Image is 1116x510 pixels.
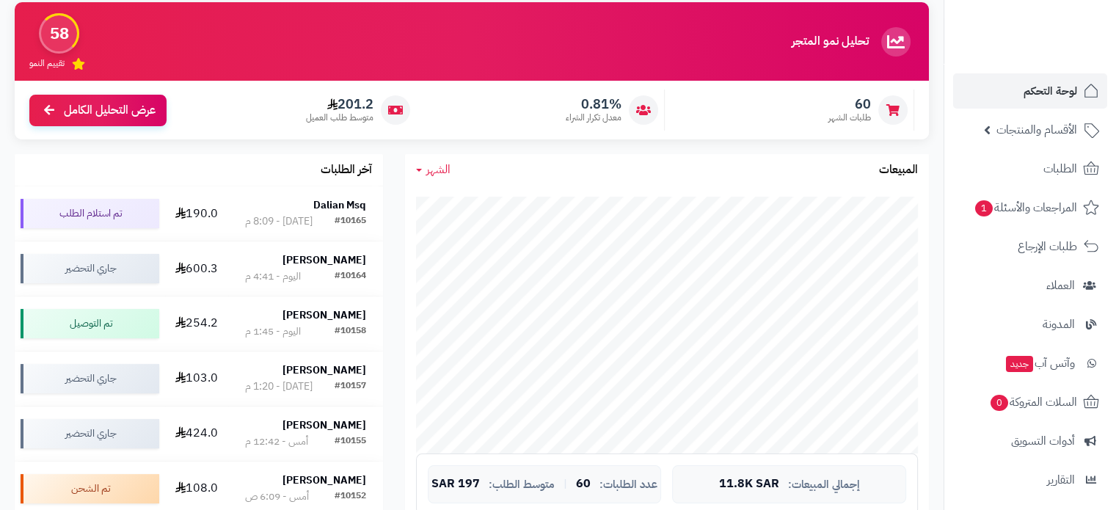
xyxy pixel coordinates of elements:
[21,474,159,503] div: تم الشحن
[426,161,451,178] span: الشهر
[335,489,366,504] div: #10152
[489,478,555,491] span: متوسط الطلب:
[165,296,228,351] td: 254.2
[245,324,301,339] div: اليوم - 1:45 م
[953,73,1107,109] a: لوحة التحكم
[245,214,313,229] div: [DATE] - 8:09 م
[21,254,159,283] div: جاري التحضير
[21,419,159,448] div: جاري التحضير
[566,96,621,112] span: 0.81%
[21,364,159,393] div: جاري التحضير
[792,35,869,48] h3: تحليل نمو المتجر
[21,199,159,228] div: تم استلام الطلب
[1006,356,1033,372] span: جديد
[1046,275,1075,296] span: العملاء
[719,478,779,491] span: 11.8K SAR
[1011,431,1075,451] span: أدوات التسويق
[165,186,228,241] td: 190.0
[245,379,313,394] div: [DATE] - 1:20 م
[416,161,451,178] a: الشهر
[953,268,1107,303] a: العملاء
[335,434,366,449] div: #10155
[21,309,159,338] div: تم التوصيل
[564,478,567,489] span: |
[879,164,918,177] h3: المبيعات
[1043,159,1077,179] span: الطلبات
[953,423,1107,459] a: أدوات التسويق
[165,407,228,461] td: 424.0
[989,392,1077,412] span: السلات المتروكة
[953,229,1107,264] a: طلبات الإرجاع
[245,269,301,284] div: اليوم - 4:41 م
[282,252,366,268] strong: [PERSON_NAME]
[788,478,860,491] span: إجمالي المبيعات:
[282,307,366,323] strong: [PERSON_NAME]
[1018,236,1077,257] span: طلبات الإرجاع
[64,102,156,119] span: عرض التحليل الكامل
[282,363,366,378] strong: [PERSON_NAME]
[282,473,366,488] strong: [PERSON_NAME]
[974,200,993,217] span: 1
[306,112,373,124] span: متوسط طلب العميل
[1016,15,1102,46] img: logo-2.png
[335,269,366,284] div: #10164
[321,164,372,177] h3: آخر الطلبات
[1047,470,1075,490] span: التقارير
[29,57,65,70] span: تقييم النمو
[953,151,1107,186] a: الطلبات
[576,478,591,491] span: 60
[245,489,309,504] div: أمس - 6:09 ص
[953,190,1107,225] a: المراجعات والأسئلة1
[828,96,871,112] span: 60
[335,379,366,394] div: #10157
[953,346,1107,381] a: وآتس آبجديد
[953,385,1107,420] a: السلات المتروكة0
[1004,353,1075,374] span: وآتس آب
[953,307,1107,342] a: المدونة
[996,120,1077,140] span: الأقسام والمنتجات
[313,197,366,213] strong: Dalian Msq
[1024,81,1077,101] span: لوحة التحكم
[566,112,621,124] span: معدل تكرار الشراء
[974,197,1077,218] span: المراجعات والأسئلة
[29,95,167,126] a: عرض التحليل الكامل
[245,434,308,449] div: أمس - 12:42 م
[306,96,373,112] span: 201.2
[335,324,366,339] div: #10158
[282,418,366,433] strong: [PERSON_NAME]
[1043,314,1075,335] span: المدونة
[828,112,871,124] span: طلبات الشهر
[165,351,228,406] td: 103.0
[953,462,1107,498] a: التقارير
[990,394,1009,412] span: 0
[431,478,480,491] span: 197 SAR
[165,241,228,296] td: 600.3
[335,214,366,229] div: #10165
[599,478,657,491] span: عدد الطلبات:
